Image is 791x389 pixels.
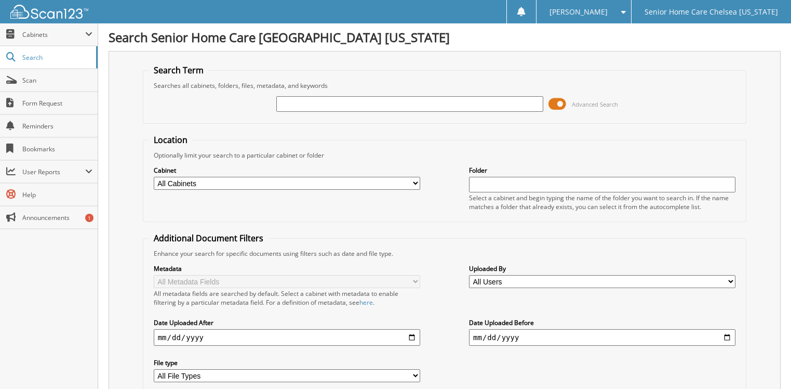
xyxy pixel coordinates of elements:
[149,64,209,76] legend: Search Term
[154,318,420,327] label: Date Uploaded After
[22,122,92,131] span: Reminders
[645,9,778,15] span: Senior Home Care Chelsea [US_STATE]
[549,9,608,15] span: [PERSON_NAME]
[149,81,741,90] div: Searches all cabinets, folders, files, metadata, and keywords
[572,100,618,108] span: Advanced Search
[149,232,269,244] legend: Additional Document Filters
[154,166,420,175] label: Cabinet
[22,99,92,108] span: Form Request
[469,318,735,327] label: Date Uploaded Before
[359,298,373,307] a: here
[469,264,735,273] label: Uploaded By
[154,264,420,273] label: Metadata
[22,167,85,176] span: User Reports
[149,134,193,146] legend: Location
[10,5,88,19] img: scan123-logo-white.svg
[22,53,91,62] span: Search
[22,213,92,222] span: Announcements
[154,358,420,367] label: File type
[149,151,741,160] div: Optionally limit your search to a particular cabinet or folder
[85,214,93,222] div: 1
[154,289,420,307] div: All metadata fields are searched by default. Select a cabinet with metadata to enable filtering b...
[149,249,741,258] div: Enhance your search for specific documents using filters such as date and file type.
[22,30,85,39] span: Cabinets
[469,329,735,346] input: end
[109,29,781,46] h1: Search Senior Home Care [GEOGRAPHIC_DATA] [US_STATE]
[469,166,735,175] label: Folder
[154,329,420,346] input: start
[22,76,92,85] span: Scan
[739,339,791,389] iframe: Chat Widget
[22,145,92,153] span: Bookmarks
[469,193,735,211] div: Select a cabinet and begin typing the name of the folder you want to search in. If the name match...
[22,190,92,199] span: Help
